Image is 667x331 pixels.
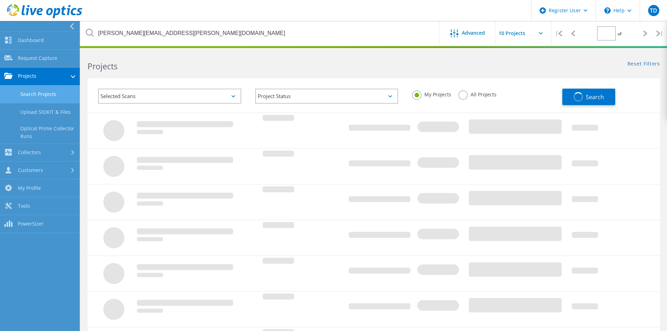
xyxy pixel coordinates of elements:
[653,21,667,46] div: |
[650,8,657,13] span: TD
[458,90,496,97] label: All Projects
[551,21,566,46] div: |
[627,61,660,67] a: Reset Filters
[412,90,451,97] label: My Projects
[7,15,82,20] a: Live Optics Dashboard
[562,89,615,105] button: Search
[586,93,604,101] span: Search
[81,21,440,46] input: Search projects by name, owner, ID, company, etc
[462,30,485,35] span: Advanced
[88,61,118,72] b: Projects
[618,31,621,37] span: of
[98,89,241,104] div: Selected Scans
[255,89,398,104] div: Project Status
[604,7,611,14] svg: \n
